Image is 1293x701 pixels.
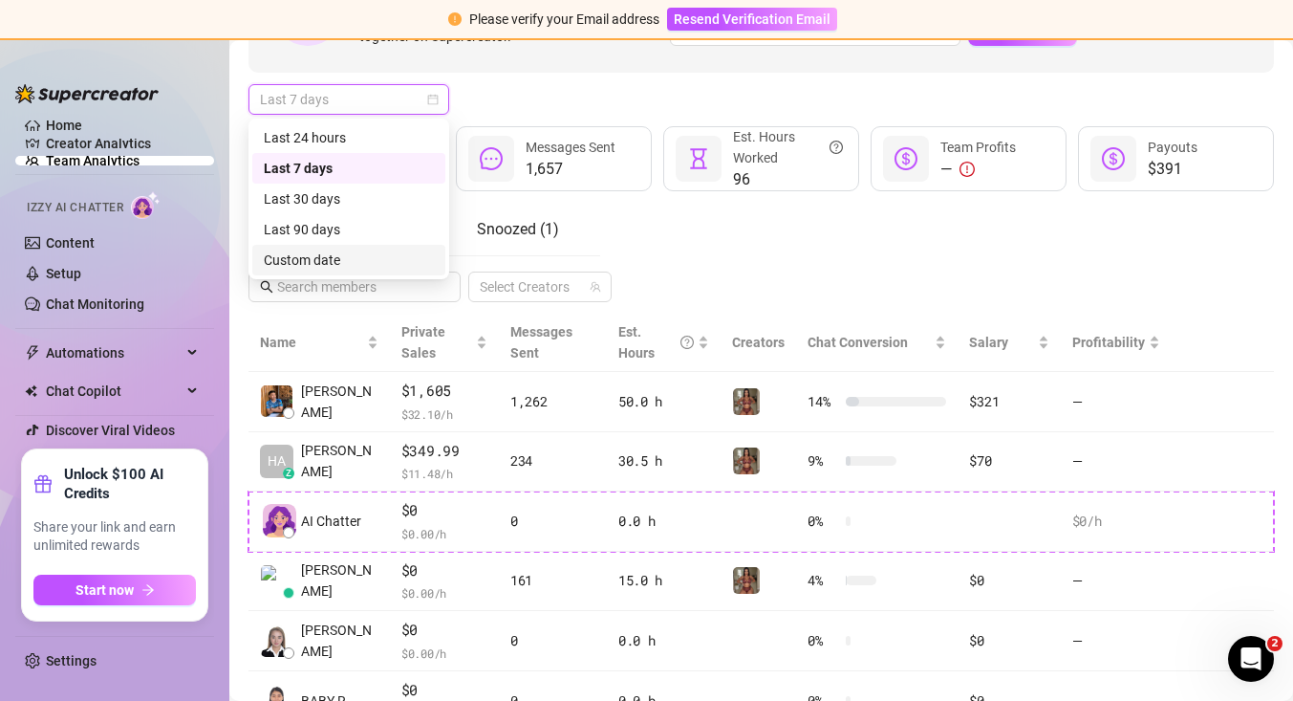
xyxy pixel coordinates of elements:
[15,84,159,103] img: logo-BBDzfeDw.svg
[263,504,296,537] img: izzy-ai-chatter-avatar-DDCN_rTZ.svg
[264,158,434,179] div: Last 7 days
[401,405,487,424] span: $ 32.10 /h
[248,314,390,372] th: Name
[1228,636,1274,682] iframe: Intercom live chat
[448,12,462,26] span: exclamation-circle
[618,450,710,471] div: 30.5 h
[510,324,572,361] span: Messages Sent
[526,140,615,155] span: Messages Sent
[64,465,196,503] strong: Unlock $100 AI Credits
[721,314,796,372] th: Creators
[33,474,53,493] span: gift
[526,158,615,181] span: 1,657
[33,575,196,605] button: Start nowarrow-right
[46,338,182,368] span: Automations
[427,94,439,105] span: calendar
[969,391,1048,412] div: $321
[301,381,378,423] span: [PERSON_NAME]
[808,391,838,412] span: 14 %
[733,168,843,191] span: 96
[261,625,292,657] img: frances moya
[808,511,838,532] span: 0 %
[1061,372,1172,432] td: —
[1061,552,1172,612] td: —
[260,85,438,114] span: Last 7 days
[33,518,196,556] span: Share your link and earn unlimited rewards
[959,162,975,177] span: exclamation-circle
[301,559,378,602] span: [PERSON_NAME]
[401,499,487,522] span: $0
[401,644,487,663] span: $ 0.00 /h
[733,126,843,168] div: Est. Hours Worked
[260,280,273,294] span: search
[894,147,917,170] span: dollar-circle
[283,468,294,479] div: z
[252,153,445,184] div: Last 7 days
[618,570,710,591] div: 15.0 h
[969,570,1048,591] div: $0
[510,630,595,651] div: 0
[808,570,838,591] span: 4 %
[252,214,445,245] div: Last 90 days
[808,335,908,350] span: Chat Conversion
[401,583,487,602] span: $ 0.00 /h
[510,450,595,471] div: 234
[733,448,760,474] img: Greek
[1072,511,1160,532] div: $0 /h
[733,567,760,594] img: Greek
[940,158,1016,181] div: —
[75,582,134,598] span: Start now
[46,376,182,406] span: Chat Copilot
[277,276,434,297] input: Search members
[674,11,830,27] span: Resend Verification Email
[687,147,710,170] span: hourglass
[1148,158,1197,181] span: $391
[27,199,123,217] span: Izzy AI Chatter
[46,653,97,668] a: Settings
[830,126,843,168] span: question-circle
[808,630,838,651] span: 0 %
[510,570,595,591] div: 161
[618,511,710,532] div: 0.0 h
[46,118,82,133] a: Home
[301,511,361,532] span: AI Chatter
[401,619,487,642] span: $0
[969,335,1008,350] span: Salary
[401,440,487,463] span: $349.99
[1072,335,1145,350] span: Profitability
[1267,636,1282,651] span: 2
[401,559,487,582] span: $0
[590,281,601,293] span: team
[25,384,37,398] img: Chat Copilot
[264,188,434,209] div: Last 30 days
[480,147,503,170] span: message
[252,122,445,153] div: Last 24 hours
[1061,611,1172,671] td: —
[969,630,1048,651] div: $0
[25,345,40,361] span: thunderbolt
[401,380,487,403] span: $1,605
[46,266,81,281] a: Setup
[131,191,161,219] img: AI Chatter
[618,391,710,412] div: 50.0 h
[940,140,1016,155] span: Team Profits
[252,245,445,275] div: Custom date
[969,450,1048,471] div: $70
[252,184,445,214] div: Last 30 days
[261,565,292,597] img: Alva K
[680,321,694,363] span: question-circle
[1102,147,1125,170] span: dollar-circle
[141,583,155,597] span: arrow-right
[46,128,199,159] a: Creator Analytics
[1061,432,1172,493] td: —
[477,220,559,238] span: Snoozed ( 1 )
[46,423,175,438] a: Discover Viral Videos
[667,8,837,31] button: Resend Verification Email
[733,388,760,415] img: Greek
[264,127,434,148] div: Last 24 hours
[301,440,378,482] span: [PERSON_NAME]
[46,296,144,312] a: Chat Monitoring
[808,450,838,471] span: 9 %
[261,385,292,417] img: Chester Tagayun…
[1148,140,1197,155] span: Payouts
